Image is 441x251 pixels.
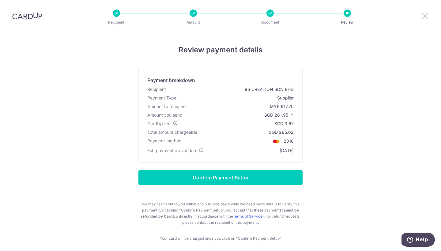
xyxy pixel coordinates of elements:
a: Terms of Service [233,214,262,219]
span: Total amount chargeable [147,129,197,135]
h4: Review payment details [41,44,400,55]
div: Payment breakdown [147,77,195,84]
span: translation missing: en.account_steps.new_confirm_form.xb_payment.header.payment_type [147,95,176,100]
div: SGD 3.67 [274,121,294,127]
span: SGD 281.95 [264,112,288,118]
p: Document [247,19,293,25]
img: <span class="translation_missing" title="translation missing: en.account_steps.new_confirm_form.b... [270,138,282,145]
div: Amount you send [147,112,183,118]
img: CardUp [12,12,42,20]
div: Amount to recipient [147,103,187,110]
span: 2318 [284,138,294,144]
p: Recipient [94,19,139,25]
div: [DATE] [280,148,294,154]
div: Payment method [147,138,182,145]
div: Supplier [277,95,294,101]
p: Review [325,19,370,25]
div: Est. payment arrival date [147,148,204,154]
div: 9S CREATION SDN BHD [245,86,294,92]
iframe: Opens a widget where you can find more information [401,233,435,248]
div: Recipient [147,86,166,92]
div: MYR 917.70 [270,103,294,110]
p: We may reach out to you within one business day should we need more details to verify this paymen... [138,201,303,226]
p: Amount [171,19,216,25]
p: SGD 281.95 [264,112,294,118]
p: Your card will be charged once you click on "Confirm Payment Setup" [138,235,303,242]
input: Confirm Payment Setup [138,170,303,185]
div: SGD 285.62 [269,129,294,135]
span: CardUp fee [147,121,171,126]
